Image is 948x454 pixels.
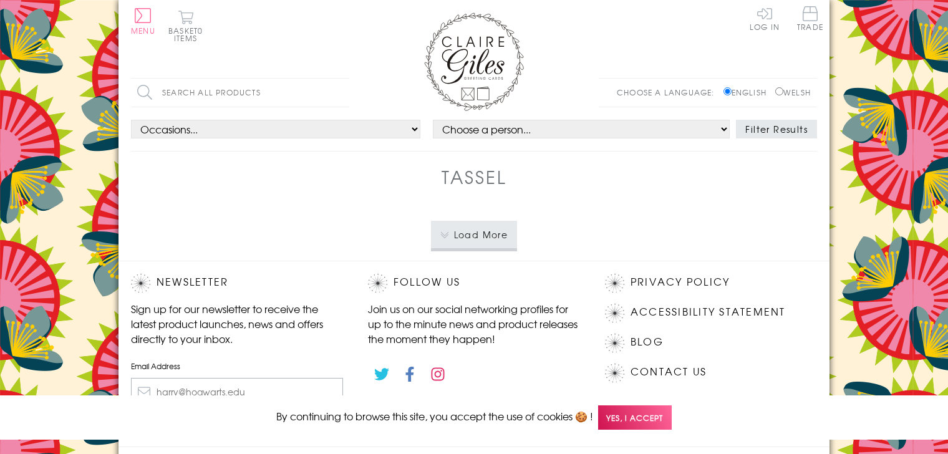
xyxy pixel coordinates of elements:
[442,164,507,190] h1: Tassel
[775,87,783,95] input: Welsh
[617,87,721,98] p: Choose a language:
[723,87,732,95] input: English
[174,25,203,44] span: 0 items
[337,79,349,107] input: Search
[736,120,817,138] button: Filter Results
[168,10,203,42] button: Basket0 items
[431,221,518,248] button: Load More
[598,405,672,430] span: Yes, I accept
[797,6,823,31] span: Trade
[131,25,155,36] span: Menu
[131,274,343,292] h2: Newsletter
[631,334,664,350] a: Blog
[631,274,730,291] a: Privacy Policy
[131,8,155,34] button: Menu
[368,274,580,292] h2: Follow Us
[424,12,524,111] img: Claire Giles Greetings Cards
[775,87,811,98] label: Welsh
[797,6,823,33] a: Trade
[631,364,707,380] a: Contact Us
[131,360,343,372] label: Email Address
[368,301,580,346] p: Join us on our social networking profiles for up to the minute news and product releases the mome...
[131,301,343,346] p: Sign up for our newsletter to receive the latest product launches, news and offers directly to yo...
[631,304,786,321] a: Accessibility Statement
[723,87,773,98] label: English
[131,79,349,107] input: Search all products
[750,6,780,31] a: Log In
[131,378,343,406] input: harry@hogwarts.edu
